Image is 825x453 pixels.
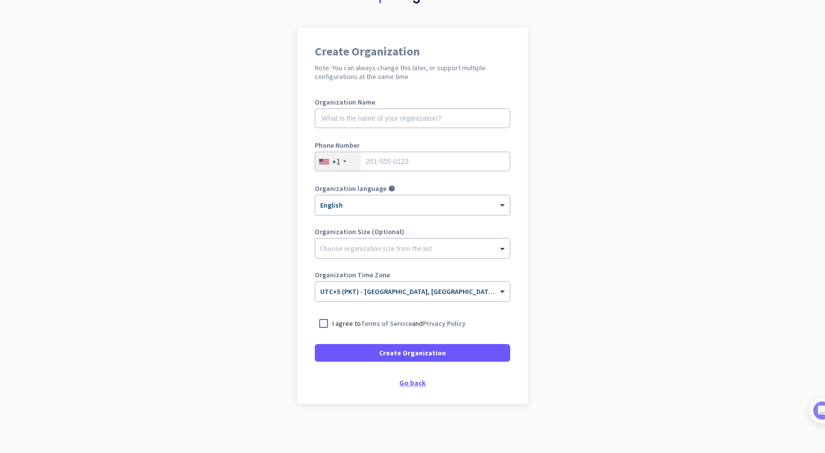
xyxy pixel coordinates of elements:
[315,152,510,171] input: 201-555-0123
[315,271,510,278] label: Organization Time Zone
[315,46,510,57] h1: Create Organization
[379,348,446,358] span: Create Organization
[332,157,340,166] div: +1
[315,108,510,128] input: What is the name of your organization?
[315,344,510,362] button: Create Organization
[315,63,510,81] h2: Note: You can always change this later, or support multiple configurations at the same time
[361,319,412,328] a: Terms of Service
[388,185,395,192] i: help
[315,99,510,106] label: Organization Name
[423,319,466,328] a: Privacy Policy
[315,185,386,192] label: Organization language
[315,379,510,386] div: Go back
[315,228,510,235] label: Organization Size (Optional)
[332,319,466,328] p: I agree to and
[315,142,510,149] label: Phone Number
